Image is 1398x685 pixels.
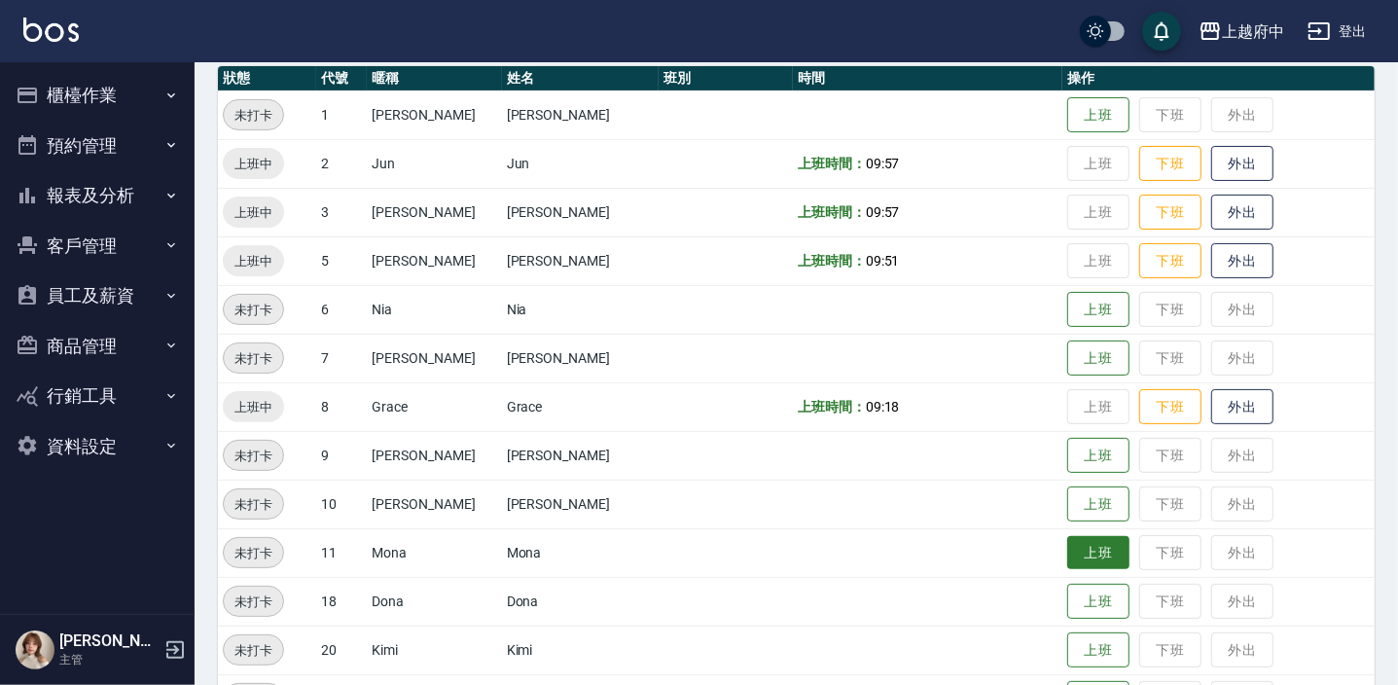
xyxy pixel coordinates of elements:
[659,66,793,91] th: 班別
[316,236,367,285] td: 5
[367,480,501,528] td: [PERSON_NAME]
[224,640,283,661] span: 未打卡
[798,204,866,220] b: 上班時間：
[1139,195,1201,231] button: 下班
[1067,438,1129,474] button: 上班
[1067,341,1129,377] button: 上班
[8,421,187,472] button: 資料設定
[316,480,367,528] td: 10
[798,253,866,269] b: 上班時間：
[23,18,79,42] img: Logo
[8,170,187,221] button: 報表及分析
[367,577,501,626] td: Dona
[866,399,900,415] span: 09:18
[1067,536,1129,570] button: 上班
[59,651,159,668] p: 主管
[16,631,54,669] img: Person
[316,90,367,139] td: 1
[1067,632,1129,668] button: 上班
[1142,12,1181,51] button: save
[502,577,659,626] td: Dona
[224,592,283,612] span: 未打卡
[502,188,659,236] td: [PERSON_NAME]
[316,382,367,431] td: 8
[1211,243,1273,279] button: 外出
[316,577,367,626] td: 18
[502,626,659,674] td: Kimi
[1222,19,1284,44] div: 上越府中
[367,334,501,382] td: [PERSON_NAME]
[224,446,283,466] span: 未打卡
[224,494,283,515] span: 未打卡
[367,139,501,188] td: Jun
[502,139,659,188] td: Jun
[224,543,283,563] span: 未打卡
[367,66,501,91] th: 暱稱
[8,221,187,271] button: 客戶管理
[224,348,283,369] span: 未打卡
[866,156,900,171] span: 09:57
[1139,389,1201,425] button: 下班
[502,382,659,431] td: Grace
[8,371,187,421] button: 行銷工具
[1211,389,1273,425] button: 外出
[1067,97,1129,133] button: 上班
[8,321,187,372] button: 商品管理
[798,399,866,415] b: 上班時間：
[866,253,900,269] span: 09:51
[793,66,1062,91] th: 時間
[367,626,501,674] td: Kimi
[8,270,187,321] button: 員工及薪資
[502,431,659,480] td: [PERSON_NAME]
[316,334,367,382] td: 7
[316,139,367,188] td: 2
[1067,487,1129,523] button: 上班
[1300,14,1375,50] button: 登出
[367,382,501,431] td: Grace
[502,236,659,285] td: [PERSON_NAME]
[224,105,283,126] span: 未打卡
[316,285,367,334] td: 6
[502,66,659,91] th: 姓名
[502,334,659,382] td: [PERSON_NAME]
[316,431,367,480] td: 9
[1139,243,1201,279] button: 下班
[367,431,501,480] td: [PERSON_NAME]
[1067,584,1129,620] button: 上班
[218,66,316,91] th: 狀態
[367,528,501,577] td: Mona
[1191,12,1292,52] button: 上越府中
[502,480,659,528] td: [PERSON_NAME]
[367,236,501,285] td: [PERSON_NAME]
[367,285,501,334] td: Nia
[1062,66,1375,91] th: 操作
[59,631,159,651] h5: [PERSON_NAME]
[1067,292,1129,328] button: 上班
[223,251,284,271] span: 上班中
[798,156,866,171] b: 上班時間：
[1211,146,1273,182] button: 外出
[8,121,187,171] button: 預約管理
[502,285,659,334] td: Nia
[8,70,187,121] button: 櫃檯作業
[502,528,659,577] td: Mona
[502,90,659,139] td: [PERSON_NAME]
[224,300,283,320] span: 未打卡
[223,202,284,223] span: 上班中
[223,154,284,174] span: 上班中
[316,528,367,577] td: 11
[316,188,367,236] td: 3
[1139,146,1201,182] button: 下班
[367,188,501,236] td: [PERSON_NAME]
[367,90,501,139] td: [PERSON_NAME]
[316,626,367,674] td: 20
[223,397,284,417] span: 上班中
[1211,195,1273,231] button: 外出
[866,204,900,220] span: 09:57
[316,66,367,91] th: 代號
